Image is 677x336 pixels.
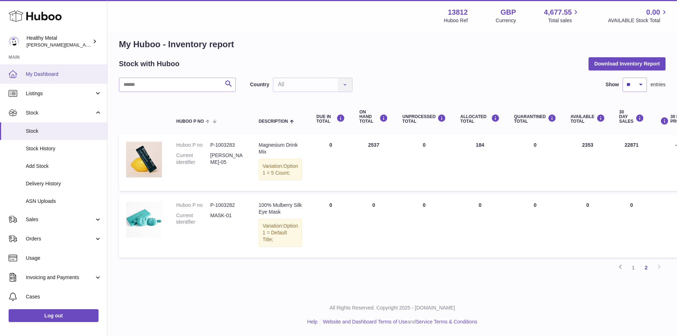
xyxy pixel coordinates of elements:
[309,195,352,258] td: 0
[612,195,651,258] td: 0
[650,81,666,88] span: entries
[619,110,644,124] div: 30 DAY SALES
[210,142,244,148] dd: P-1003283
[176,119,204,124] span: Huboo P no
[27,35,91,48] div: Healthy Metal
[9,36,19,47] img: jose@healthy-metal.com
[259,219,302,247] div: Variation:
[627,261,640,274] a: 1
[263,223,298,242] span: Option 1 = Default Title;
[402,114,446,124] div: UNPROCESSED Total
[26,293,102,300] span: Cases
[26,180,102,187] span: Delivery History
[608,17,668,24] span: AVAILABLE Stock Total
[176,152,210,166] dt: Current identifier
[534,142,537,148] span: 0
[612,135,651,191] td: 22871
[126,142,162,177] img: product image
[453,195,507,258] td: 0
[259,202,302,215] div: 100% Mulberry Silk Eye Mask
[26,145,102,152] span: Stock History
[26,90,94,97] span: Listings
[176,202,210,209] dt: Huboo P no
[210,152,244,166] dd: [PERSON_NAME]-05
[26,163,102,170] span: Add Stock
[563,195,612,258] td: 0
[26,274,94,281] span: Invoicing and Payments
[126,202,162,238] img: product image
[259,159,302,180] div: Variation:
[460,114,500,124] div: ALLOCATED Total
[26,216,94,223] span: Sales
[640,261,653,274] a: 2
[448,8,468,17] strong: 13812
[176,212,210,226] dt: Current identifier
[26,71,102,78] span: My Dashboard
[453,135,507,191] td: 184
[323,319,407,325] a: Website and Dashboard Terms of Use
[307,319,318,325] a: Help
[27,42,144,48] span: [PERSON_NAME][EMAIL_ADDRESS][DOMAIN_NAME]
[359,110,388,124] div: ON HAND Total
[646,8,660,17] span: 0.00
[26,255,102,262] span: Usage
[9,309,99,322] a: Log out
[395,195,453,258] td: 0
[26,128,102,135] span: Stock
[26,198,102,205] span: ASN Uploads
[259,119,288,124] span: Description
[496,17,516,24] div: Currency
[210,212,244,226] dd: MASK-01
[444,17,468,24] div: Huboo Ref
[263,163,298,176] span: Option 1 = 5 Count;
[548,17,580,24] span: Total sales
[534,202,537,208] span: 0
[309,135,352,191] td: 0
[571,114,605,124] div: AVAILABLE Total
[316,114,345,124] div: DUE IN TOTAL
[544,8,572,17] span: 4,677.55
[210,202,244,209] dd: P-1003282
[500,8,516,17] strong: GBP
[259,142,302,155] div: Magnesium Drink Mix
[119,59,179,69] h2: Stock with Huboo
[416,319,477,325] a: Service Terms & Conditions
[119,39,666,50] h1: My Huboo - Inventory report
[563,135,612,191] td: 2353
[250,81,269,88] label: Country
[395,135,453,191] td: 0
[176,142,210,148] dt: Huboo P no
[113,305,671,311] p: All Rights Reserved. Copyright 2025 - [DOMAIN_NAME]
[514,114,556,124] div: QUARANTINED Total
[589,57,666,70] button: Download Inventory Report
[608,8,668,24] a: 0.00 AVAILABLE Stock Total
[352,195,395,258] td: 0
[26,109,94,116] span: Stock
[606,81,619,88] label: Show
[26,235,94,242] span: Orders
[320,318,477,325] li: and
[352,135,395,191] td: 2537
[544,8,580,24] a: 4,677.55 Total sales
